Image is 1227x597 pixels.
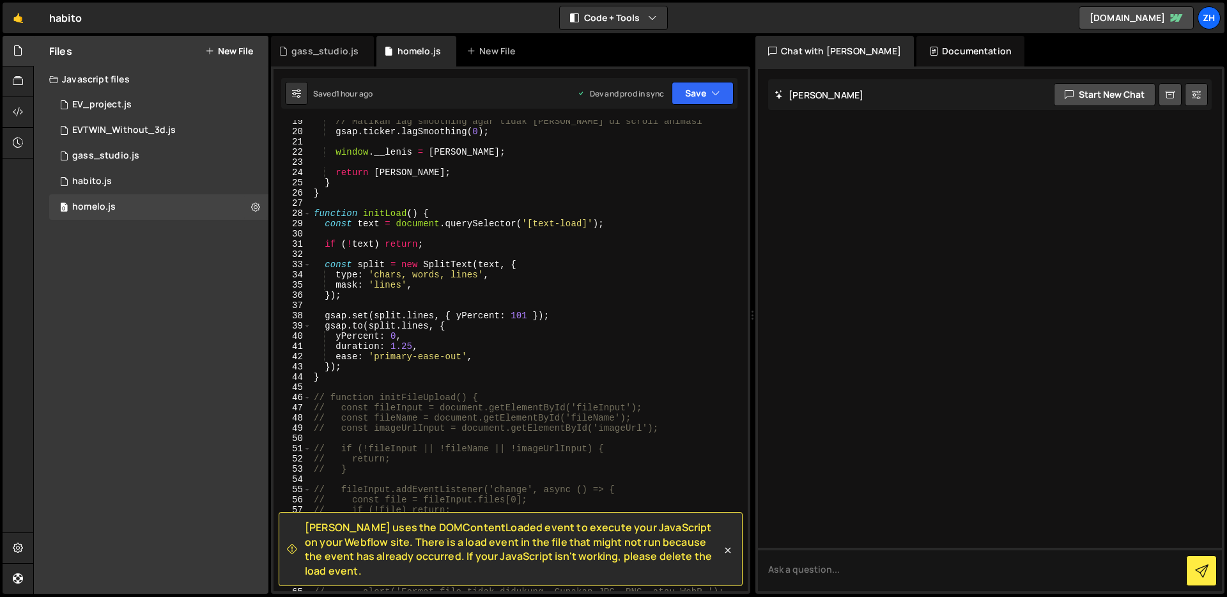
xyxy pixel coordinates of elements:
[274,546,311,556] div: 61
[274,382,311,392] div: 45
[274,300,311,311] div: 37
[49,92,268,118] div: 13378/40224.js
[49,118,268,143] div: 13378/41195.js
[72,125,176,136] div: EVTWIN_Without_3d.js
[60,203,68,213] span: 0
[274,157,311,167] div: 23
[72,201,116,213] div: homelo.js
[49,194,268,220] div: 13378/44011.js
[274,249,311,260] div: 32
[274,464,311,474] div: 53
[1054,83,1155,106] button: Start new chat
[274,525,311,536] div: 59
[274,444,311,454] div: 51
[577,88,664,99] div: Dev and prod in sync
[274,577,311,587] div: 64
[274,188,311,198] div: 26
[72,150,139,162] div: gass_studio.js
[916,36,1024,66] div: Documentation
[274,392,311,403] div: 46
[274,403,311,413] div: 47
[274,116,311,127] div: 19
[1079,6,1194,29] a: [DOMAIN_NAME]
[1198,6,1221,29] a: zh
[274,485,311,495] div: 55
[397,45,441,58] div: homelo.js
[274,423,311,433] div: 49
[274,311,311,321] div: 38
[274,341,311,352] div: 41
[560,6,667,29] button: Code + Tools
[274,208,311,219] div: 28
[274,127,311,137] div: 20
[274,331,311,341] div: 40
[672,82,734,105] button: Save
[205,46,253,56] button: New File
[274,362,311,372] div: 43
[49,10,82,26] div: habito
[313,88,373,99] div: Saved
[274,413,311,423] div: 48
[274,587,311,597] div: 65
[274,372,311,382] div: 44
[274,219,311,229] div: 29
[755,36,914,66] div: Chat with [PERSON_NAME]
[274,239,311,249] div: 31
[274,556,311,566] div: 62
[72,176,112,187] div: habito.js
[291,45,359,58] div: gass_studio.js
[274,229,311,239] div: 30
[274,515,311,525] div: 58
[274,433,311,444] div: 50
[274,198,311,208] div: 27
[274,474,311,485] div: 54
[274,270,311,280] div: 34
[49,44,72,58] h2: Files
[775,89,863,101] h2: [PERSON_NAME]
[72,99,132,111] div: EV_project.js
[274,536,311,546] div: 60
[274,280,311,290] div: 35
[305,520,722,578] span: [PERSON_NAME] uses the DOMContentLoaded event to execute your JavaScript on your Webflow site. Th...
[467,45,520,58] div: New File
[274,454,311,464] div: 52
[274,566,311,577] div: 63
[274,505,311,515] div: 57
[3,3,34,33] a: 🤙
[274,167,311,178] div: 24
[274,290,311,300] div: 36
[274,495,311,505] div: 56
[34,66,268,92] div: Javascript files
[274,137,311,147] div: 21
[49,143,268,169] div: 13378/43790.js
[274,321,311,331] div: 39
[274,352,311,362] div: 42
[274,147,311,157] div: 22
[336,88,373,99] div: 1 hour ago
[274,178,311,188] div: 25
[49,169,268,194] div: 13378/33578.js
[274,260,311,270] div: 33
